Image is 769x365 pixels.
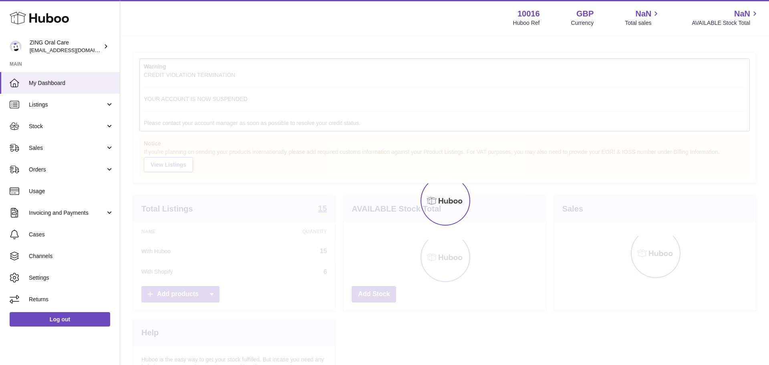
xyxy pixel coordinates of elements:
strong: 10016 [517,8,540,19]
span: Invoicing and Payments [29,209,105,217]
span: Total sales [625,19,660,27]
a: NaN Total sales [625,8,660,27]
span: [EMAIL_ADDRESS][DOMAIN_NAME] [30,47,118,53]
span: NaN [635,8,651,19]
span: Listings [29,101,105,109]
a: NaN AVAILABLE Stock Total [692,8,759,27]
a: Log out [10,312,110,327]
span: Channels [29,252,114,260]
span: Sales [29,144,105,152]
span: My Dashboard [29,79,114,87]
img: internalAdmin-10016@internal.huboo.com [10,40,22,52]
span: Stock [29,123,105,130]
div: Currency [571,19,594,27]
span: NaN [734,8,750,19]
div: Huboo Ref [513,19,540,27]
span: AVAILABLE Stock Total [692,19,759,27]
div: ZING Oral Care [30,39,102,54]
span: Usage [29,188,114,195]
span: Settings [29,274,114,282]
span: Orders [29,166,105,173]
strong: GBP [576,8,594,19]
span: Cases [29,231,114,238]
span: Returns [29,296,114,303]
